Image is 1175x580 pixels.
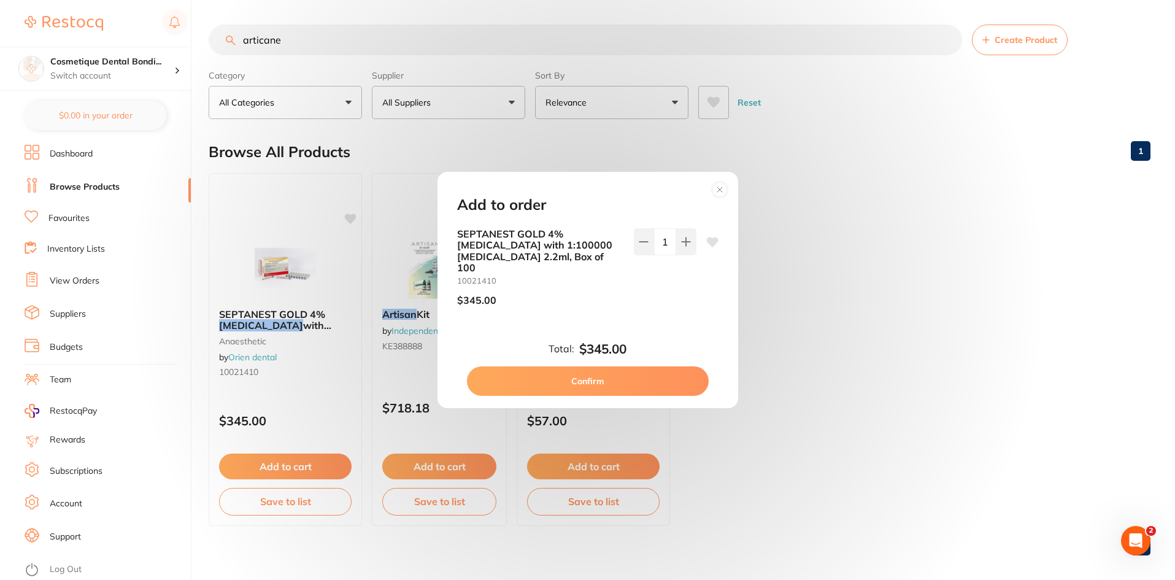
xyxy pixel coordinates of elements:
[1121,526,1150,555] iframe: Intercom live chat
[549,343,574,354] label: Total:
[1146,526,1156,536] span: 2
[457,295,496,306] p: $345.00
[457,276,624,285] small: 10021410
[457,196,546,214] h2: Add to order
[467,366,709,396] button: Confirm
[579,342,626,357] b: $345.00
[457,228,624,274] b: SEPTANEST GOLD 4% [MEDICAL_DATA] with 1:100000 [MEDICAL_DATA] 2.2ml, Box of 100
